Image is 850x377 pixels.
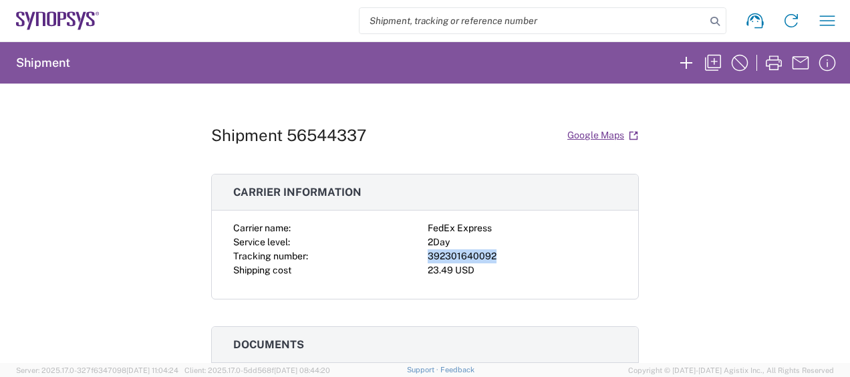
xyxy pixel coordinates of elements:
[567,124,639,147] a: Google Maps
[360,8,706,33] input: Shipment, tracking or reference number
[233,338,304,351] span: Documents
[233,223,291,233] span: Carrier name:
[233,186,362,199] span: Carrier information
[428,249,617,263] div: 392301640092
[428,263,617,277] div: 23.49 USD
[628,364,834,376] span: Copyright © [DATE]-[DATE] Agistix Inc., All Rights Reserved
[211,126,366,145] h1: Shipment 56544337
[233,251,308,261] span: Tracking number:
[126,366,178,374] span: [DATE] 11:04:24
[16,55,70,71] h2: Shipment
[233,265,291,275] span: Shipping cost
[274,366,330,374] span: [DATE] 08:44:20
[407,366,440,374] a: Support
[233,237,290,247] span: Service level:
[428,221,617,235] div: FedEx Express
[440,366,474,374] a: Feedback
[16,366,178,374] span: Server: 2025.17.0-327f6347098
[428,235,617,249] div: 2Day
[184,366,330,374] span: Client: 2025.17.0-5dd568f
